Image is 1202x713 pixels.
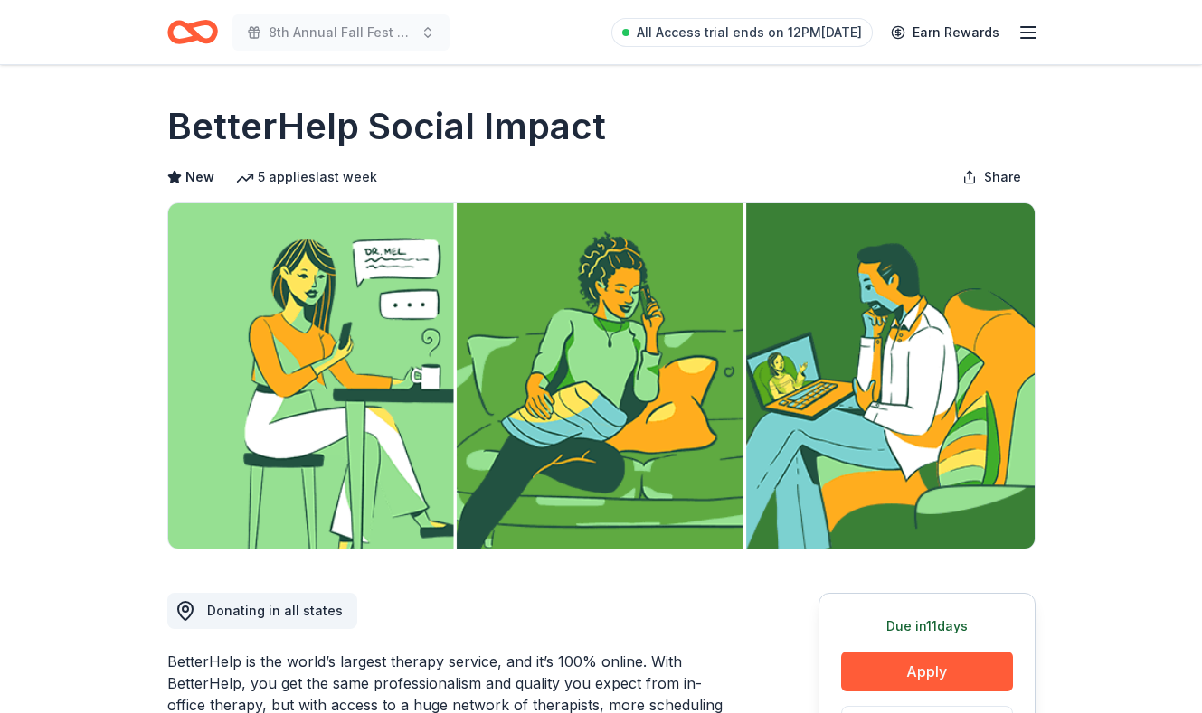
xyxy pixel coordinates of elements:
[841,615,1013,637] div: Due in 11 days
[167,11,218,53] a: Home
[611,18,873,47] a: All Access trial ends on 12PM[DATE]
[232,14,450,51] button: 8th Annual Fall Fest Fundraiser
[948,159,1036,195] button: Share
[880,16,1010,49] a: Earn Rewards
[207,603,343,618] span: Donating in all states
[185,166,214,188] span: New
[269,22,413,43] span: 8th Annual Fall Fest Fundraiser
[168,203,1035,549] img: Image for BetterHelp Social Impact
[167,101,606,152] h1: BetterHelp Social Impact
[637,22,862,43] span: All Access trial ends on 12PM[DATE]
[984,166,1021,188] span: Share
[236,166,377,188] div: 5 applies last week
[841,652,1013,691] button: Apply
